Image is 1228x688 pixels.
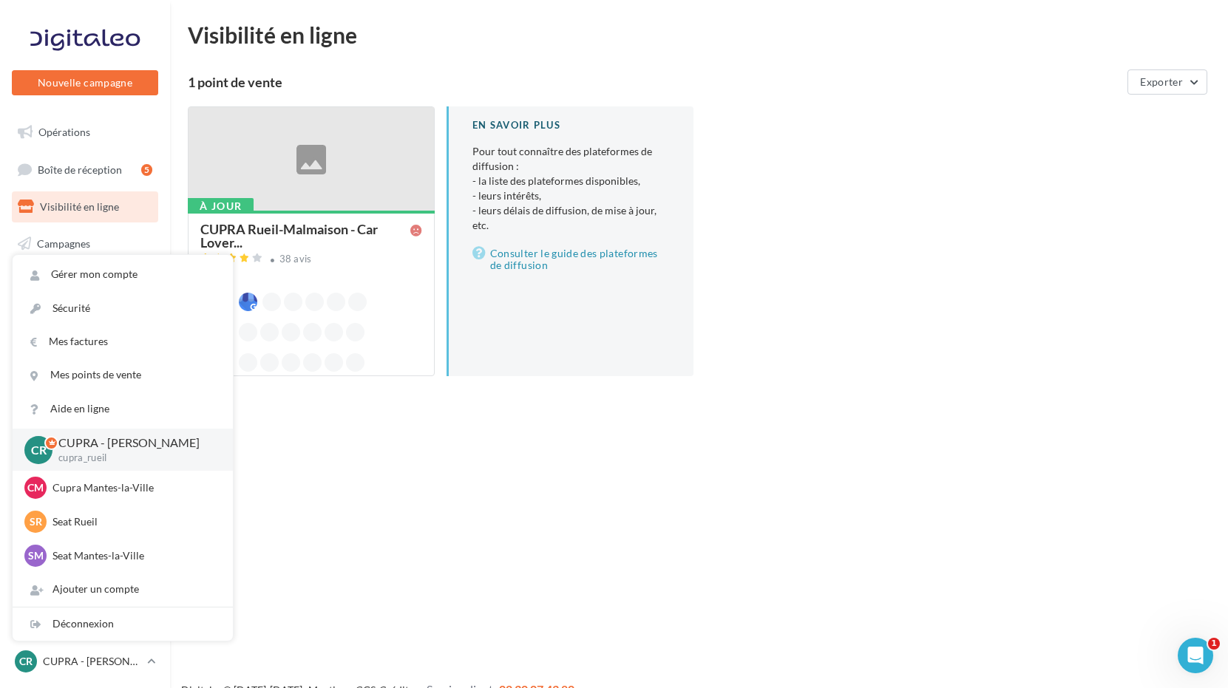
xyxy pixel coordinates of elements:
[58,452,209,465] p: cupra_rueil
[188,24,1210,46] div: Visibilité en ligne
[52,548,215,563] p: Seat Mantes-la-Ville
[472,174,670,188] li: - la liste des plateformes disponibles,
[13,258,233,291] a: Gérer mon compte
[200,222,410,249] span: CUPRA Rueil-Malmaison - Car Lover...
[38,126,90,138] span: Opérations
[31,441,47,458] span: CR
[27,480,44,495] span: CM
[13,358,233,392] a: Mes points de vente
[472,203,670,233] li: - leurs délais de diffusion, de mise à jour, etc.
[141,164,152,176] div: 5
[1140,75,1183,88] span: Exporter
[472,188,670,203] li: - leurs intérêts,
[12,70,158,95] button: Nouvelle campagne
[9,302,161,333] a: Médiathèque
[9,191,161,222] a: Visibilité en ligne
[13,607,233,641] div: Déconnexion
[12,647,158,675] a: CR CUPRA - [PERSON_NAME]
[9,375,161,419] a: PLV et print personnalisable
[13,573,233,606] div: Ajouter un compte
[43,654,141,669] p: CUPRA - [PERSON_NAME]
[188,198,254,214] div: À jour
[38,163,122,175] span: Boîte de réception
[200,251,422,269] a: 38 avis
[279,254,312,264] div: 38 avis
[472,245,670,274] a: Consulter le guide des plateformes de diffusion
[9,228,161,259] a: Campagnes
[28,548,44,563] span: SM
[9,338,161,369] a: Calendrier
[1208,638,1220,650] span: 1
[52,480,215,495] p: Cupra Mantes-la-Ville
[9,265,161,296] a: Contacts
[13,325,233,358] a: Mes factures
[58,435,209,452] p: CUPRA - [PERSON_NAME]
[9,424,161,468] a: Campagnes DataOnDemand
[19,654,33,669] span: CR
[13,392,233,426] a: Aide en ligne
[1178,638,1213,673] iframe: Intercom live chat
[472,144,670,233] p: Pour tout connaître des plateformes de diffusion :
[9,154,161,185] a: Boîte de réception5
[52,514,215,529] p: Seat Rueil
[40,200,119,213] span: Visibilité en ligne
[37,237,90,250] span: Campagnes
[9,117,161,148] a: Opérations
[472,118,670,132] div: En savoir plus
[1127,69,1207,95] button: Exporter
[13,292,233,325] a: Sécurité
[188,75,1122,89] div: 1 point de vente
[30,514,42,529] span: SR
